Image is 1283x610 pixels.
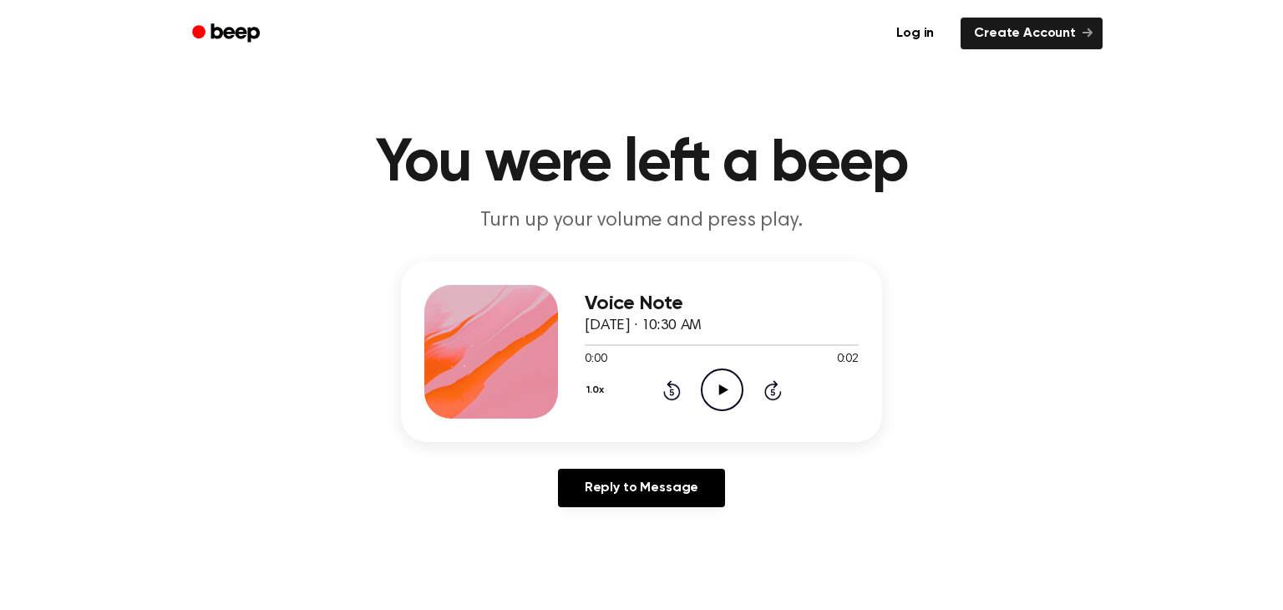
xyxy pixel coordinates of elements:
span: [DATE] · 10:30 AM [585,318,702,333]
span: 0:00 [585,351,606,369]
span: 0:02 [837,351,859,369]
a: Beep [180,18,275,50]
h1: You were left a beep [214,134,1069,194]
p: Turn up your volume and press play. [321,207,962,235]
h3: Voice Note [585,292,859,315]
a: Create Account [961,18,1103,49]
button: 1.0x [585,376,610,404]
a: Reply to Message [558,469,725,507]
a: Log in [880,14,951,53]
